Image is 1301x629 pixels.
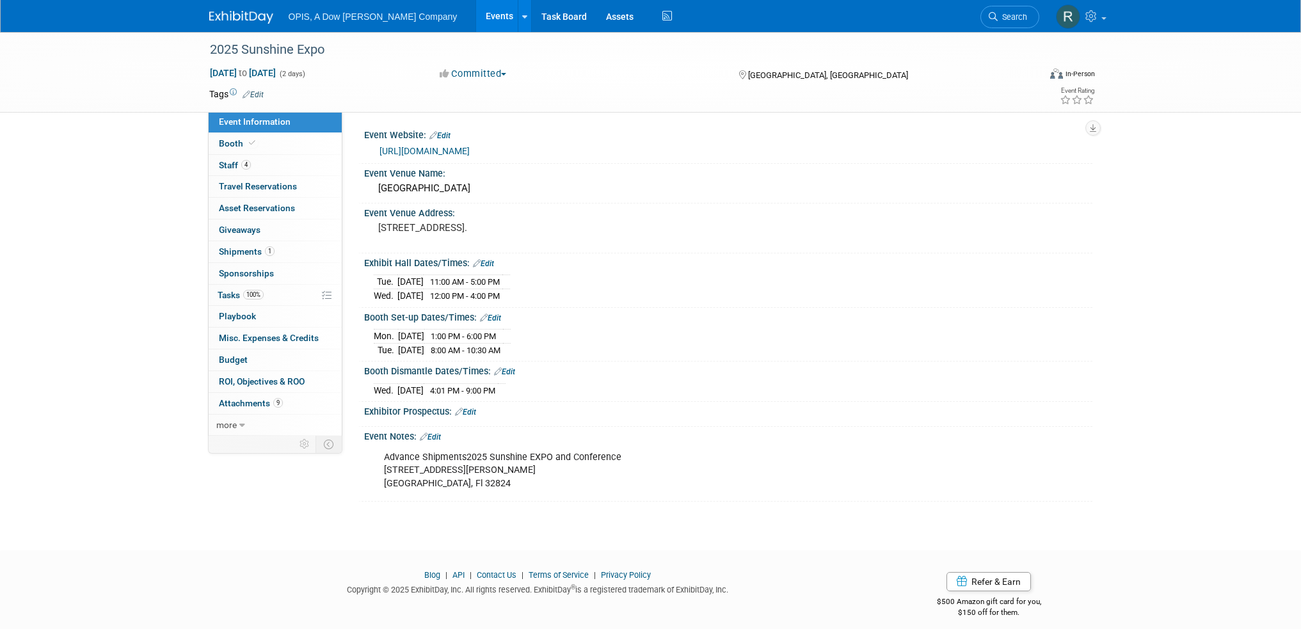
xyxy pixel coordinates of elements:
[219,225,260,235] span: Giveaways
[219,203,295,213] span: Asset Reservations
[209,263,342,284] a: Sponsorships
[398,330,424,344] td: [DATE]
[431,331,496,341] span: 1:00 PM - 6:00 PM
[209,11,273,24] img: ExhibitDay
[964,67,1096,86] div: Event Format
[243,90,264,99] a: Edit
[243,290,264,299] span: 100%
[442,570,451,580] span: |
[249,139,255,147] i: Booth reservation complete
[364,427,1092,443] div: Event Notes:
[998,12,1027,22] span: Search
[209,285,342,306] a: Tasks100%
[364,164,1092,180] div: Event Venue Name:
[273,398,283,408] span: 9
[209,219,342,241] a: Giveaways
[209,155,342,176] a: Staff4
[216,420,237,430] span: more
[294,436,316,452] td: Personalize Event Tab Strip
[209,581,867,596] div: Copyright © 2025 ExhibitDay, Inc. All rights reserved. ExhibitDay is a registered trademark of Ex...
[571,584,575,591] sup: ®
[601,570,651,580] a: Privacy Policy
[452,570,465,580] a: API
[265,246,275,256] span: 1
[364,125,1092,142] div: Event Website:
[1050,68,1063,79] img: Format-Inperson.png
[209,371,342,392] a: ROI, Objectives & ROO
[219,181,297,191] span: Travel Reservations
[209,176,342,197] a: Travel Reservations
[529,570,589,580] a: Terms of Service
[218,290,264,300] span: Tasks
[397,289,424,303] td: [DATE]
[374,383,397,397] td: Wed.
[209,111,342,132] a: Event Information
[209,241,342,262] a: Shipments1
[219,138,258,148] span: Booth
[219,354,248,365] span: Budget
[219,333,319,343] span: Misc. Expenses & Credits
[1065,69,1095,79] div: In-Person
[315,436,342,452] td: Toggle Event Tabs
[494,367,515,376] a: Edit
[209,415,342,436] a: more
[209,88,264,100] td: Tags
[219,398,283,408] span: Attachments
[946,572,1031,591] a: Refer & Earn
[209,198,342,219] a: Asset Reservations
[455,408,476,417] a: Edit
[209,67,276,79] span: [DATE] [DATE]
[980,6,1039,28] a: Search
[480,314,501,322] a: Edit
[435,67,511,81] button: Committed
[209,393,342,414] a: Attachments9
[1056,4,1080,29] img: Renee Ortner
[237,68,249,78] span: to
[364,253,1092,270] div: Exhibit Hall Dates/Times:
[364,402,1092,418] div: Exhibitor Prospectus:
[748,70,908,80] span: [GEOGRAPHIC_DATA], [GEOGRAPHIC_DATA]
[209,133,342,154] a: Booth
[364,203,1092,219] div: Event Venue Address:
[364,308,1092,324] div: Booth Set-up Dates/Times:
[886,607,1092,618] div: $150 off for them.
[289,12,458,22] span: OPIS, A Dow [PERSON_NAME] Company
[398,343,424,356] td: [DATE]
[429,131,451,140] a: Edit
[209,306,342,327] a: Playbook
[1060,88,1094,94] div: Event Rating
[374,179,1083,198] div: [GEOGRAPHIC_DATA]
[430,277,500,287] span: 11:00 AM - 5:00 PM
[374,289,397,303] td: Wed.
[364,362,1092,378] div: Booth Dismantle Dates/Times:
[219,268,274,278] span: Sponsorships
[219,376,305,386] span: ROI, Objectives & ROO
[378,222,653,234] pre: [STREET_ADDRESS].
[278,70,305,78] span: (2 days)
[397,275,424,289] td: [DATE]
[397,383,424,397] td: [DATE]
[430,386,495,395] span: 4:01 PM - 9:00 PM
[591,570,599,580] span: |
[430,291,500,301] span: 12:00 PM - 4:00 PM
[431,346,500,355] span: 8:00 AM - 10:30 AM
[205,38,1020,61] div: 2025 Sunshine Expo
[374,330,398,344] td: Mon.
[375,445,952,496] div: Advance Shipments2025 Sunshine EXPO and Conference [STREET_ADDRESS][PERSON_NAME] [GEOGRAPHIC_DATA...
[219,160,251,170] span: Staff
[374,343,398,356] td: Tue.
[219,246,275,257] span: Shipments
[420,433,441,442] a: Edit
[473,259,494,268] a: Edit
[219,116,291,127] span: Event Information
[209,328,342,349] a: Misc. Expenses & Credits
[209,349,342,370] a: Budget
[424,570,440,580] a: Blog
[477,570,516,580] a: Contact Us
[241,160,251,170] span: 4
[886,588,1092,617] div: $500 Amazon gift card for you,
[467,570,475,580] span: |
[374,275,397,289] td: Tue.
[518,570,527,580] span: |
[219,311,256,321] span: Playbook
